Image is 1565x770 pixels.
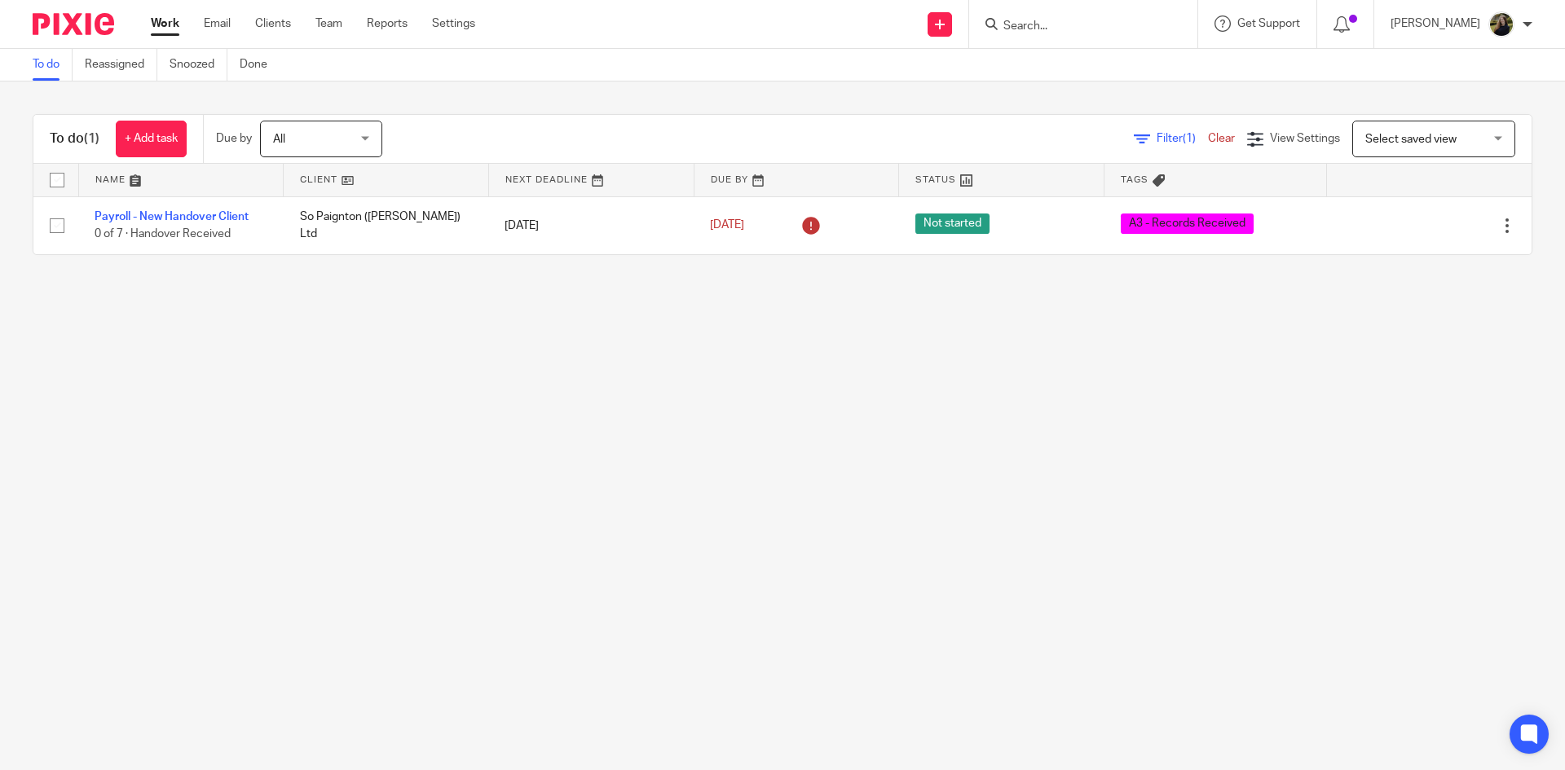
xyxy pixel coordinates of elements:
a: To do [33,49,73,81]
span: All [273,134,285,145]
a: Snoozed [170,49,227,81]
a: Email [204,15,231,32]
span: Get Support [1237,18,1300,29]
h1: To do [50,130,99,147]
a: Payroll - New Handover Client [95,211,249,222]
img: ACCOUNTING4EVERYTHING-13.jpg [1488,11,1514,37]
span: (1) [1183,133,1196,144]
span: Tags [1121,175,1148,184]
td: [DATE] [488,196,694,254]
span: [DATE] [710,220,744,231]
img: Pixie [33,13,114,35]
span: View Settings [1270,133,1340,144]
span: A3 - Records Received [1121,213,1254,234]
a: Settings [432,15,475,32]
a: Done [240,49,280,81]
td: So Paignton ([PERSON_NAME]) Ltd [284,196,489,254]
span: (1) [84,132,99,145]
a: Reassigned [85,49,157,81]
a: Reports [367,15,408,32]
a: + Add task [116,121,187,157]
p: [PERSON_NAME] [1391,15,1480,32]
span: Select saved view [1365,134,1457,145]
a: Team [315,15,342,32]
a: Clear [1208,133,1235,144]
a: Clients [255,15,291,32]
a: Work [151,15,179,32]
span: Filter [1157,133,1208,144]
p: Due by [216,130,252,147]
span: Not started [915,213,990,234]
span: 0 of 7 · Handover Received [95,228,231,240]
input: Search [1002,20,1148,34]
